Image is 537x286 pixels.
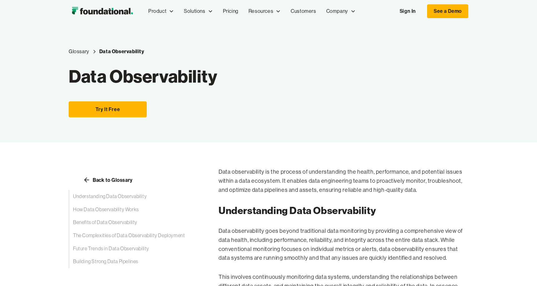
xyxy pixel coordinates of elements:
[69,242,194,255] a: Future Trends in Data Observability
[69,101,147,118] a: Try It Free
[69,216,194,229] a: Benefits of Data Observability
[99,48,144,56] a: Data Observability
[69,229,194,242] a: The Complexities of Data Observability Deployment
[93,177,133,182] div: Back to Glossary
[326,7,348,15] div: Company
[69,175,147,185] a: Back to Glossary
[69,255,194,268] a: Building Strong Data Pipelines
[321,1,361,22] div: Company
[218,1,244,22] a: Pricing
[143,1,179,22] div: Product
[148,7,166,15] div: Product
[69,203,194,216] a: How Data Observability Works
[219,167,468,194] p: Data observability is the process of understanding the health, performance, and potential issues ...
[506,256,537,286] iframe: Chat Widget
[244,1,286,22] div: Resources
[69,5,136,18] a: home
[69,190,194,203] a: Understanding Data Observability
[286,1,321,22] a: Customers
[249,7,273,15] div: Resources
[69,5,136,18] img: Foundational Logo
[69,69,218,83] h1: Data Observability
[179,1,218,22] div: Solutions
[219,227,468,263] p: Data observability goes beyond traditional data monitoring by providing a comprehensive view of d...
[427,4,468,18] a: See a Demo
[393,5,422,18] a: Sign In
[76,105,139,114] div: Try It Free
[69,48,89,56] a: Glossary
[219,205,468,217] h2: Understanding Data Observability
[184,7,205,15] div: Solutions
